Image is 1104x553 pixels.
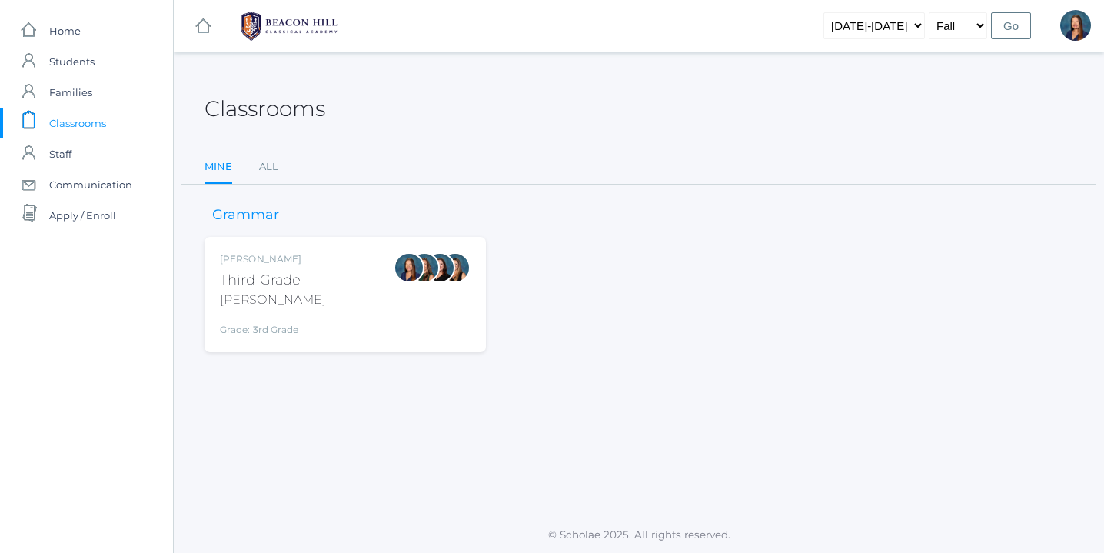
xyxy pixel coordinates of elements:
[205,208,287,223] h3: Grammar
[49,169,132,200] span: Communication
[174,527,1104,542] p: © Scholae 2025. All rights reserved.
[440,252,471,283] div: Juliana Fowler
[409,252,440,283] div: Andrea Deutsch
[220,315,326,337] div: Grade: 3rd Grade
[49,46,95,77] span: Students
[49,77,92,108] span: Families
[259,152,278,182] a: All
[205,152,232,185] a: Mine
[220,252,326,266] div: [PERSON_NAME]
[424,252,455,283] div: Katie Watters
[220,270,326,291] div: Third Grade
[49,138,71,169] span: Staff
[394,252,424,283] div: Lori Webster
[1060,10,1091,41] div: Lori Webster
[220,291,326,309] div: [PERSON_NAME]
[49,200,116,231] span: Apply / Enroll
[49,108,106,138] span: Classrooms
[205,97,325,121] h2: Classrooms
[991,12,1031,39] input: Go
[49,15,81,46] span: Home
[231,7,347,45] img: BHCALogos-05-308ed15e86a5a0abce9b8dd61676a3503ac9727e845dece92d48e8588c001991.png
